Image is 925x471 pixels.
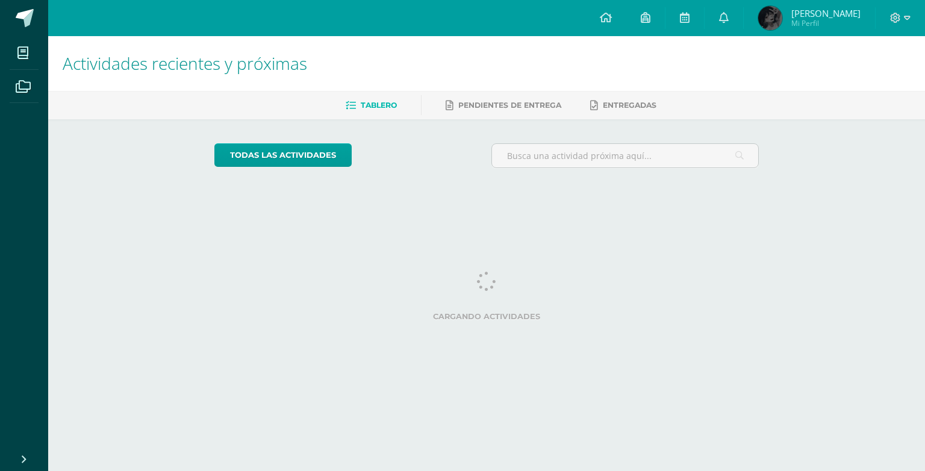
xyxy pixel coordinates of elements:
label: Cargando actividades [214,312,759,321]
img: b02d11c1ebd4f991373ec5e5e5f19be1.png [758,6,782,30]
a: Pendientes de entrega [446,96,561,115]
a: Entregadas [590,96,656,115]
input: Busca una actividad próxima aquí... [492,144,759,167]
span: Pendientes de entrega [458,101,561,110]
span: Tablero [361,101,397,110]
span: Actividades recientes y próximas [63,52,307,75]
span: [PERSON_NAME] [791,7,861,19]
span: Entregadas [603,101,656,110]
a: Tablero [346,96,397,115]
span: Mi Perfil [791,18,861,28]
a: todas las Actividades [214,143,352,167]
